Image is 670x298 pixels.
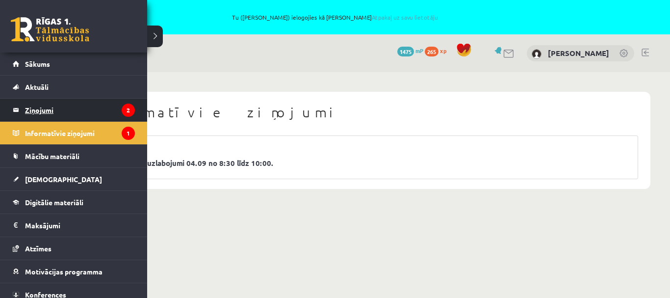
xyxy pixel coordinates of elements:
[13,99,135,121] a: Ziņojumi2
[25,82,49,91] span: Aktuāli
[25,214,135,237] legend: Maksājumi
[13,122,135,144] a: Informatīvie ziņojumi1
[122,127,135,140] i: 1
[25,175,102,184] span: [DEMOGRAPHIC_DATA]
[425,47,451,54] a: 265 xp
[25,59,50,68] span: Sākums
[25,267,103,276] span: Motivācijas programma
[13,76,135,98] a: Aktuāli
[25,198,83,207] span: Digitālie materiāli
[71,104,638,121] h1: Informatīvie ziņojumi
[532,49,541,59] img: Dmitrijs Fedičevs
[25,99,135,121] legend: Ziņojumi
[372,13,438,21] a: Atpakaļ uz savu lietotāju
[11,17,89,42] a: Rīgas 1. Tālmācības vidusskola
[13,191,135,214] a: Digitālie materiāli
[397,47,414,56] span: 1475
[13,53,135,75] a: Sākums
[25,122,135,144] legend: Informatīvie ziņojumi
[13,237,135,260] a: Atzīmes
[13,260,135,283] a: Motivācijas programma
[425,47,438,56] span: 265
[25,244,52,253] span: Atzīmes
[13,214,135,237] a: Maksājumi
[415,47,423,54] span: mP
[122,104,135,117] i: 2
[548,48,609,58] a: [PERSON_NAME]
[440,47,446,54] span: xp
[13,168,135,190] a: [DEMOGRAPHIC_DATA]
[13,145,135,167] a: Mācību materiāli
[397,47,423,54] a: 1475 mP
[84,158,625,169] a: eSkolas tehniskie uzlabojumi 04.09 no 8:30 līdz 10:00.
[25,152,79,161] span: Mācību materiāli
[67,14,603,20] span: Tu ([PERSON_NAME]) ielogojies kā [PERSON_NAME]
